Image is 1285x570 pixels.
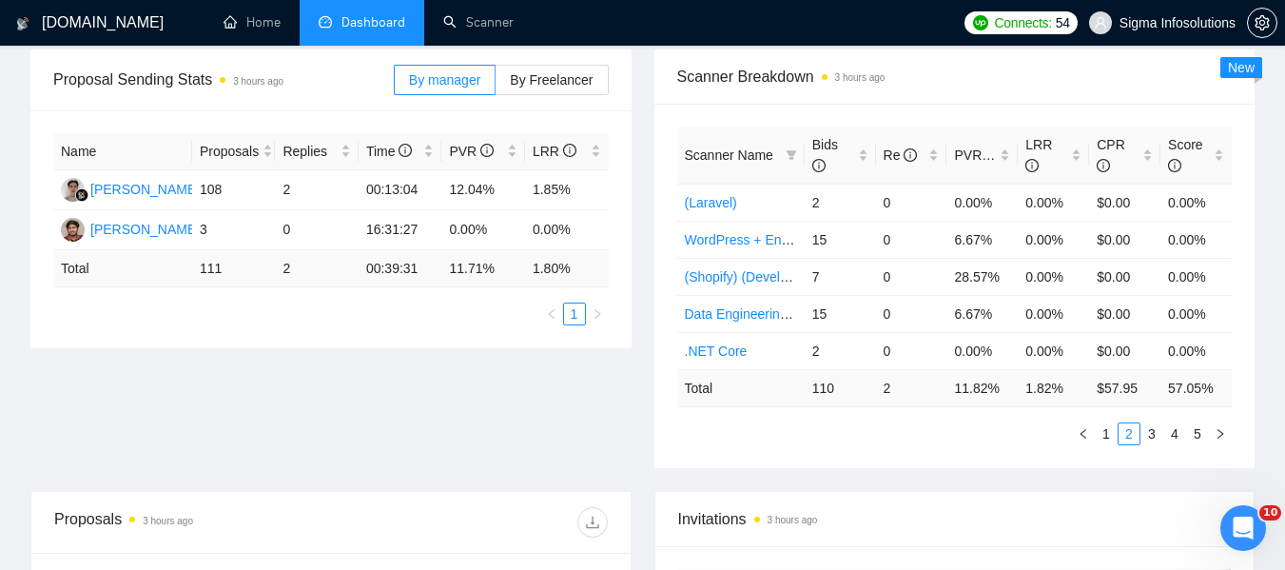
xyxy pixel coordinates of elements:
[1097,137,1125,173] span: CPR
[449,144,494,159] span: PVR
[564,304,585,324] a: 1
[540,303,563,325] button: left
[876,221,947,258] td: 0
[685,232,849,247] a: WordPress + Entry + Interm
[1164,423,1185,444] a: 4
[876,184,947,221] td: 0
[540,303,563,325] li: Previous Page
[53,133,192,170] th: Name
[341,14,405,30] span: Dashboard
[904,148,917,162] span: info-circle
[233,76,283,87] time: 3 hours ago
[946,258,1018,295] td: 28.57%
[782,141,801,169] span: filter
[1025,159,1039,172] span: info-circle
[1247,8,1277,38] button: setting
[1209,423,1232,445] li: Next Page
[90,219,313,240] div: [PERSON_NAME] [PERSON_NAME]
[61,221,313,236] a: PN[PERSON_NAME] [PERSON_NAME]
[1141,423,1162,444] a: 3
[563,144,576,157] span: info-circle
[441,170,525,210] td: 12.04%
[876,332,947,369] td: 0
[812,137,838,173] span: Bids
[359,210,442,250] td: 16:31:27
[54,507,331,538] div: Proposals
[1072,423,1095,445] button: left
[1187,423,1208,444] a: 5
[53,250,192,287] td: Total
[1097,159,1110,172] span: info-circle
[1160,369,1232,406] td: 57.05 %
[275,210,359,250] td: 0
[525,170,609,210] td: 1.85%
[1018,184,1089,221] td: 0.00%
[1018,332,1089,369] td: 0.00%
[1078,428,1089,440] span: left
[1186,423,1209,445] li: 5
[75,188,88,202] img: gigradar-bm.png
[1163,423,1186,445] li: 4
[1089,184,1160,221] td: $0.00
[275,133,359,170] th: Replies
[192,133,276,170] th: Proposals
[1209,423,1232,445] button: right
[768,515,818,525] time: 3 hours ago
[443,14,514,30] a: searchScanner
[366,144,412,159] span: Time
[685,306,873,322] a: Data Engineering | Data Analyst
[1160,258,1232,295] td: 0.00%
[1160,332,1232,369] td: 0.00%
[1089,258,1160,295] td: $0.00
[441,250,525,287] td: 11.71 %
[685,344,748,359] a: .NET Core
[359,170,442,210] td: 00:13:04
[143,516,193,526] time: 3 hours ago
[1089,369,1160,406] td: $ 57.95
[525,210,609,250] td: 0.00%
[61,181,200,196] a: RG[PERSON_NAME]
[1160,221,1232,258] td: 0.00%
[678,507,1232,531] span: Invitations
[1228,60,1255,75] span: New
[954,147,999,163] span: PVR
[946,295,1018,332] td: 6.67%
[876,369,947,406] td: 2
[275,250,359,287] td: 2
[876,295,947,332] td: 0
[319,15,332,29] span: dashboard
[192,210,276,250] td: 3
[786,149,797,161] span: filter
[1119,423,1139,444] a: 2
[1018,258,1089,295] td: 0.00%
[1118,423,1140,445] li: 2
[533,144,576,159] span: LRR
[685,195,737,210] a: (Laravel)
[359,250,442,287] td: 00:39:31
[946,221,1018,258] td: 6.67%
[1094,16,1107,29] span: user
[480,144,494,157] span: info-circle
[525,250,609,287] td: 1.80 %
[805,369,876,406] td: 110
[546,308,557,320] span: left
[1215,428,1226,440] span: right
[1220,505,1266,551] iframe: Intercom live chat
[192,170,276,210] td: 108
[192,250,276,287] td: 111
[282,141,337,162] span: Replies
[685,269,1101,285] a: (Shopify) (Develop*) - $25 to $40 - [GEOGRAPHIC_DATA] and Ocenia
[812,159,826,172] span: info-circle
[586,303,609,325] button: right
[578,515,607,530] span: download
[90,179,200,200] div: [PERSON_NAME]
[1072,423,1095,445] li: Previous Page
[1018,221,1089,258] td: 0.00%
[946,369,1018,406] td: 11.82 %
[1248,15,1276,30] span: setting
[53,68,394,91] span: Proposal Sending Stats
[592,308,603,320] span: right
[1140,423,1163,445] li: 3
[16,9,29,39] img: logo
[805,258,876,295] td: 7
